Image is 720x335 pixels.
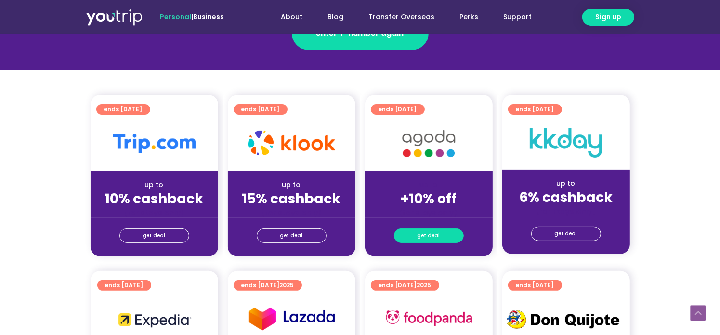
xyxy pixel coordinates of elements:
div: (for stays only) [510,206,622,216]
a: Support [491,8,545,26]
a: get deal [531,227,601,241]
a: About [269,8,315,26]
div: up to [98,180,210,190]
span: | [160,12,224,22]
a: ends [DATE]2025 [371,280,439,291]
span: up to [420,180,438,189]
span: ends [DATE] [379,280,432,291]
span: get deal [143,229,166,242]
strong: +10% off [401,189,457,208]
strong: 10% cashback [105,189,204,208]
a: ends [DATE] [96,104,150,115]
a: ends [DATE] [508,280,562,291]
a: get deal [394,228,464,243]
a: ends [DATE]2025 [234,280,302,291]
a: ends [DATE] [234,104,288,115]
span: ends [DATE] [105,280,144,291]
a: ends [DATE] [371,104,425,115]
span: 2025 [280,281,294,289]
a: Blog [315,8,356,26]
a: ends [DATE] [508,104,562,115]
span: ends [DATE] [241,104,280,115]
span: get deal [555,227,577,241]
nav: Menu [250,8,545,26]
div: (for stays only) [98,208,210,218]
span: ends [DATE] [516,280,554,291]
span: get deal [418,229,440,242]
span: get deal [280,229,303,242]
strong: 6% cashback [519,188,613,207]
a: Business [193,12,224,22]
span: 2025 [417,281,432,289]
strong: 15% cashback [242,189,341,208]
a: get deal [257,228,327,243]
a: Sign up [582,9,634,26]
div: up to [510,178,622,188]
a: get deal [119,228,189,243]
span: ends [DATE] [104,104,143,115]
a: Perks [447,8,491,26]
a: Transfer Overseas [356,8,447,26]
div: up to [236,180,348,190]
span: Personal [160,12,191,22]
span: ends [DATE] [379,104,417,115]
a: ends [DATE] [97,280,151,291]
div: (for stays only) [236,208,348,218]
span: ends [DATE] [516,104,554,115]
div: (for stays only) [373,208,485,218]
span: Sign up [595,12,621,22]
span: ends [DATE] [241,280,294,291]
